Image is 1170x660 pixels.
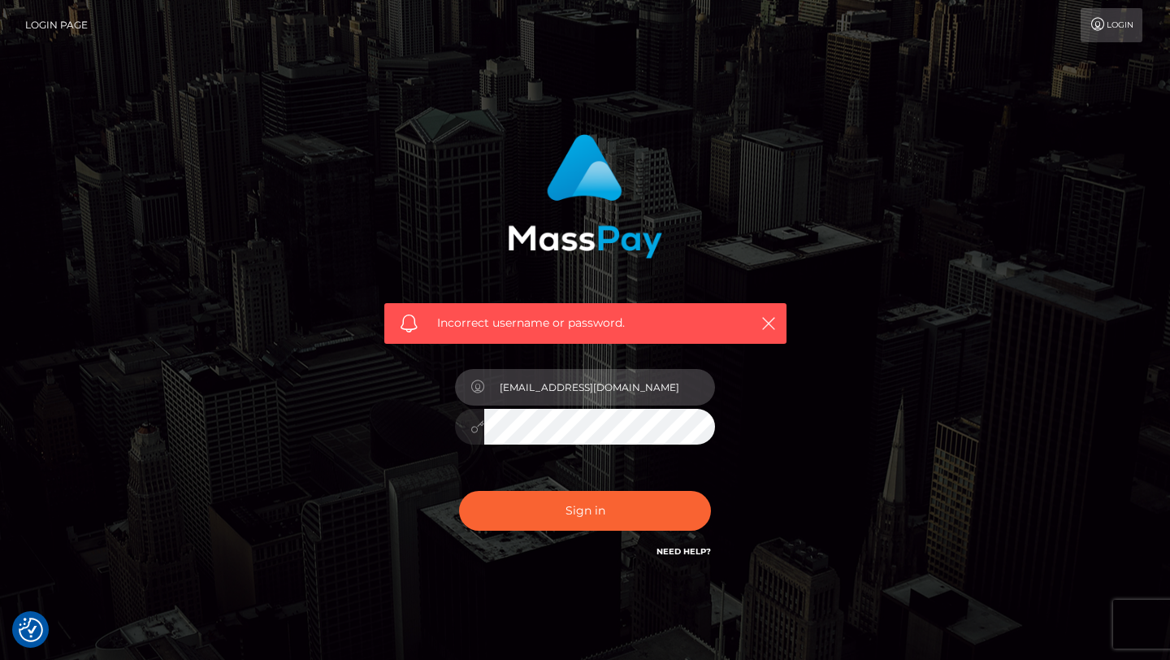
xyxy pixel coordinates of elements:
button: Sign in [459,491,711,531]
span: Incorrect username or password. [437,315,734,332]
a: Login [1081,8,1142,42]
button: Consent Preferences [19,618,43,642]
img: MassPay Login [508,134,662,258]
input: Username... [484,369,715,406]
img: Revisit consent button [19,618,43,642]
a: Need Help? [656,546,711,557]
a: Login Page [25,8,88,42]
